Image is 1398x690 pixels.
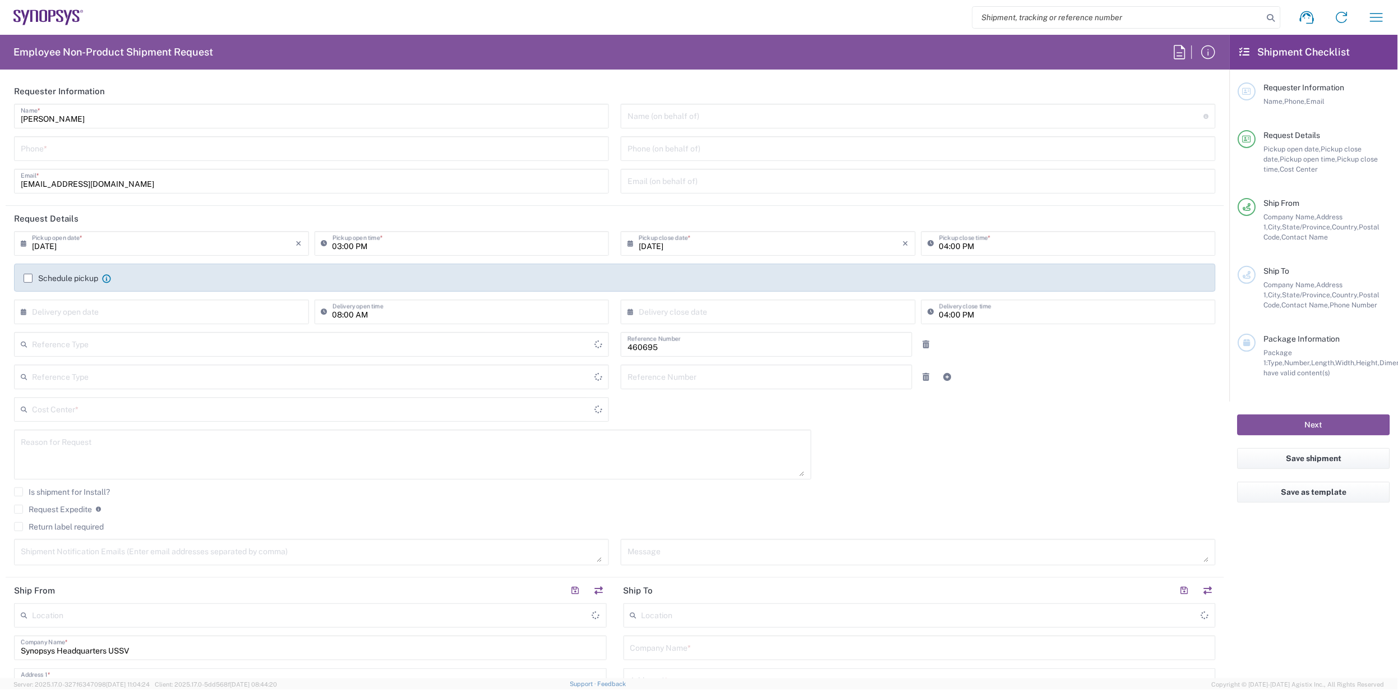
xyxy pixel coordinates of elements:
span: Width, [1336,358,1357,367]
h2: Employee Non-Product Shipment Request [13,45,213,59]
span: Ship To [1264,266,1290,275]
span: Company Name, [1264,280,1317,289]
span: [DATE] 11:04:24 [106,681,150,688]
a: Remove Reference [919,369,934,385]
span: Pickup open time, [1280,155,1337,163]
input: Shipment, tracking or reference number [973,7,1263,28]
span: Contact Name, [1282,301,1330,309]
i: × [296,234,302,252]
span: Cost Center [1280,165,1318,173]
span: Contact Name [1282,233,1328,241]
button: Save as template [1238,482,1390,503]
span: Height, [1357,358,1380,367]
span: Type, [1268,358,1285,367]
h2: Ship To [624,585,653,596]
label: Schedule pickup [24,274,98,283]
a: Feedback [598,680,626,687]
span: Pickup open date, [1264,145,1321,153]
button: Save shipment [1238,448,1390,469]
span: Ship From [1264,199,1300,208]
span: Client: 2025.17.0-5dd568f [155,681,277,688]
span: Requester Information [1264,83,1345,92]
label: Return label required [14,522,104,531]
span: Country, [1332,291,1359,299]
h2: Request Details [14,213,79,224]
span: Phone, [1285,97,1307,105]
span: Email [1307,97,1325,105]
span: Name, [1264,97,1285,105]
label: Request Expedite [14,505,92,514]
a: Add Reference [940,369,956,385]
label: Is shipment for Install? [14,487,110,496]
span: Number, [1285,358,1312,367]
span: State/Province, [1282,223,1332,231]
i: × [903,234,909,252]
button: Next [1238,415,1390,435]
span: Country, [1332,223,1359,231]
span: Request Details [1264,131,1321,140]
span: Server: 2025.17.0-327f6347098 [13,681,150,688]
span: Length, [1312,358,1336,367]
span: State/Province, [1282,291,1332,299]
span: City, [1268,291,1282,299]
h2: Ship From [14,585,55,596]
span: City, [1268,223,1282,231]
span: Package 1: [1264,348,1293,367]
span: [DATE] 08:44:20 [230,681,277,688]
h2: Requester Information [14,86,105,97]
span: Copyright © [DATE]-[DATE] Agistix Inc., All Rights Reserved [1212,679,1385,689]
span: Package Information [1264,334,1340,343]
span: Company Name, [1264,213,1317,221]
a: Remove Reference [919,337,934,352]
a: Support [570,680,598,687]
h2: Shipment Checklist [1240,45,1350,59]
span: Phone Number [1330,301,1378,309]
